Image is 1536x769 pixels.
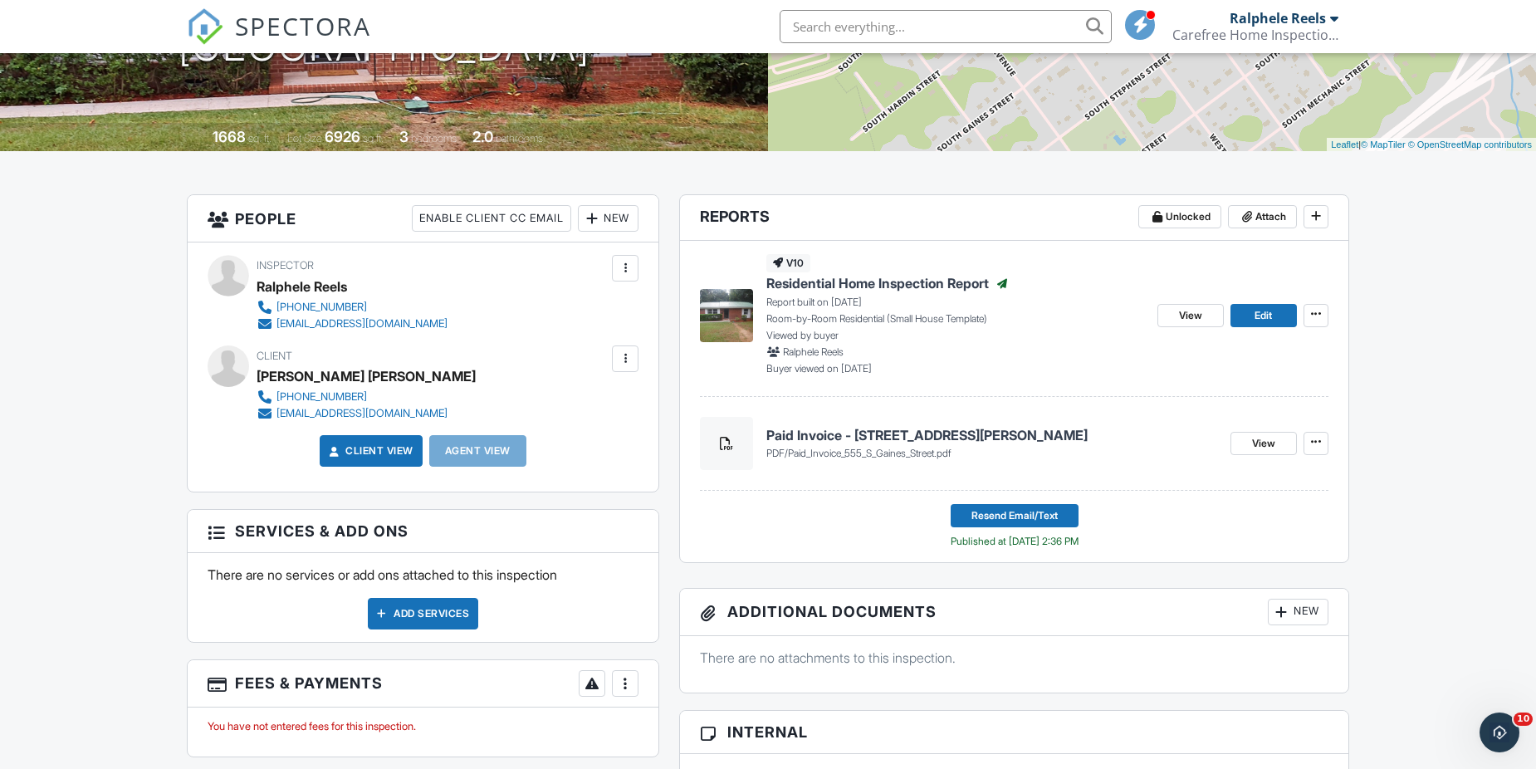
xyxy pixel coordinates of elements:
div: Enable Client CC Email [412,205,571,232]
a: [EMAIL_ADDRESS][DOMAIN_NAME] [257,316,448,332]
h3: Internal [680,711,1348,754]
div: Add Services [368,598,478,629]
span: Client [257,350,292,362]
span: 10 [1514,713,1533,726]
div: Ralphele Reels [1230,10,1326,27]
span: sq.ft. [363,132,384,144]
a: [PHONE_NUMBER] [257,389,462,405]
div: [EMAIL_ADDRESS][DOMAIN_NAME] [276,407,448,420]
span: bedrooms [411,132,457,144]
div: [PHONE_NUMBER] [276,390,367,404]
a: Leaflet [1331,140,1358,149]
span: sq. ft. [248,132,271,144]
p: There are no attachments to this inspection. [700,649,1328,667]
div: Carefree Home Inspection Services [1172,27,1338,43]
div: 2.0 [472,128,493,145]
span: Inspector [257,259,314,272]
span: Lot Size [287,132,322,144]
div: [PHONE_NUMBER] [276,301,367,314]
a: © OpenStreetMap contributors [1408,140,1532,149]
input: Search everything... [780,10,1112,43]
h3: Fees & Payments [188,660,658,708]
div: Ralphele Reels [257,274,347,299]
div: [EMAIL_ADDRESS][DOMAIN_NAME] [276,317,448,331]
iframe: Intercom live chat [1480,713,1519,752]
a: SPECTORA [187,22,371,57]
div: | [1327,138,1536,152]
a: © MapTiler [1361,140,1406,149]
div: 1668 [213,128,246,145]
div: You have not entered fees for this inspection. [208,720,638,733]
h3: Services & Add ons [188,510,658,553]
div: [PERSON_NAME] [PERSON_NAME] [257,364,476,389]
div: 3 [399,128,408,145]
h3: Additional Documents [680,589,1348,636]
div: New [578,205,638,232]
img: The Best Home Inspection Software - Spectora [187,8,223,45]
span: bathrooms [496,132,543,144]
div: There are no services or add ons attached to this inspection [188,553,658,641]
h3: People [188,195,658,242]
a: Client View [325,443,413,459]
span: SPECTORA [235,8,371,43]
a: [PHONE_NUMBER] [257,299,448,316]
div: 6926 [325,128,360,145]
div: New [1268,599,1328,625]
a: [EMAIL_ADDRESS][DOMAIN_NAME] [257,405,462,422]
